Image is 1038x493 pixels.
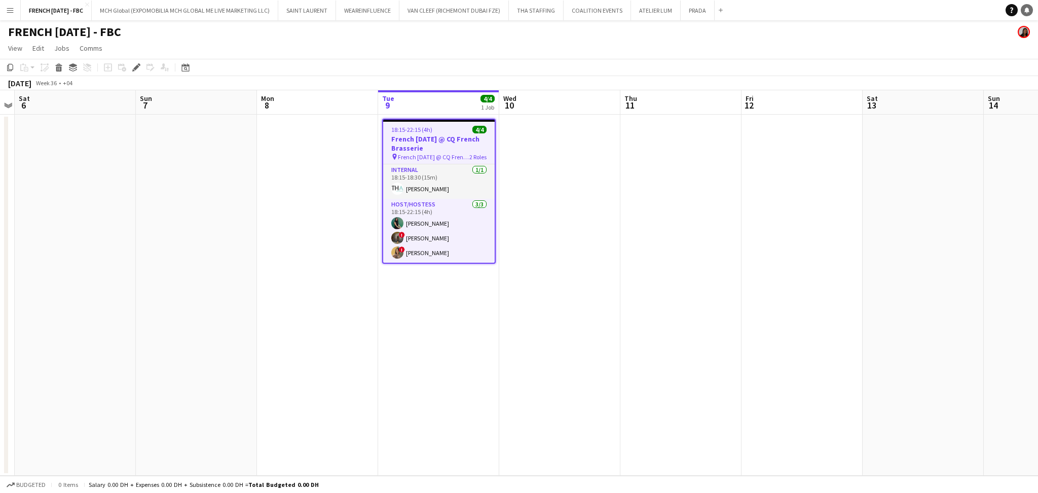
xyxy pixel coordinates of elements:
[623,99,637,111] span: 11
[988,94,1000,103] span: Sun
[261,94,274,103] span: Mon
[1018,26,1030,38] app-user-avatar: Sara Mendhao
[382,119,496,264] app-job-card: 18:15-22:15 (4h)4/4French [DATE] @ CQ French Brasserie French [DATE] @ CQ French Brasserie2 Roles...
[33,79,59,87] span: Week 36
[140,94,152,103] span: Sun
[481,103,494,111] div: 1 Job
[50,42,73,55] a: Jobs
[76,42,106,55] a: Comms
[391,126,432,133] span: 18:15-22:15 (4h)
[21,1,92,20] button: FRENCH [DATE] - FBC
[56,481,80,488] span: 0 items
[503,94,516,103] span: Wed
[744,99,754,111] span: 12
[399,232,405,238] span: !
[564,1,631,20] button: COALITION EVENTS
[383,134,495,153] h3: French [DATE] @ CQ French Brasserie
[631,1,681,20] button: ATELIER LUM
[8,44,22,53] span: View
[480,95,495,102] span: 4/4
[867,94,878,103] span: Sat
[89,481,319,488] div: Salary 0.00 DH + Expenses 0.00 DH + Subsistence 0.00 DH =
[19,94,30,103] span: Sat
[865,99,878,111] span: 13
[63,79,72,87] div: +04
[383,199,495,263] app-card-role: Host/Hostess3/318:15-22:15 (4h)[PERSON_NAME]![PERSON_NAME]![PERSON_NAME]
[398,153,469,161] span: French [DATE] @ CQ French Brasserie
[986,99,1000,111] span: 14
[248,481,319,488] span: Total Budgeted 0.00 DH
[472,126,487,133] span: 4/4
[681,1,715,20] button: PRADA
[383,164,495,199] app-card-role: Internal1/118:15-18:30 (15m)[PERSON_NAME]
[138,99,152,111] span: 7
[8,24,121,40] h1: FRENCH [DATE] - FBC
[399,246,405,253] span: !
[4,42,26,55] a: View
[381,99,394,111] span: 9
[16,481,46,488] span: Budgeted
[17,99,30,111] span: 6
[32,44,44,53] span: Edit
[5,479,47,490] button: Budgeted
[259,99,274,111] span: 8
[8,78,31,88] div: [DATE]
[746,94,754,103] span: Fri
[469,153,487,161] span: 2 Roles
[382,94,394,103] span: Tue
[92,1,278,20] button: MCH Global (EXPOMOBILIA MCH GLOBAL ME LIVE MARKETING LLC)
[509,1,564,20] button: THA STAFFING
[399,1,509,20] button: VAN CLEEF (RICHEMONT DUBAI FZE)
[80,44,102,53] span: Comms
[336,1,399,20] button: WEAREINFLUENCE
[28,42,48,55] a: Edit
[278,1,336,20] button: SAINT LAURENT
[54,44,69,53] span: Jobs
[624,94,637,103] span: Thu
[502,99,516,111] span: 10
